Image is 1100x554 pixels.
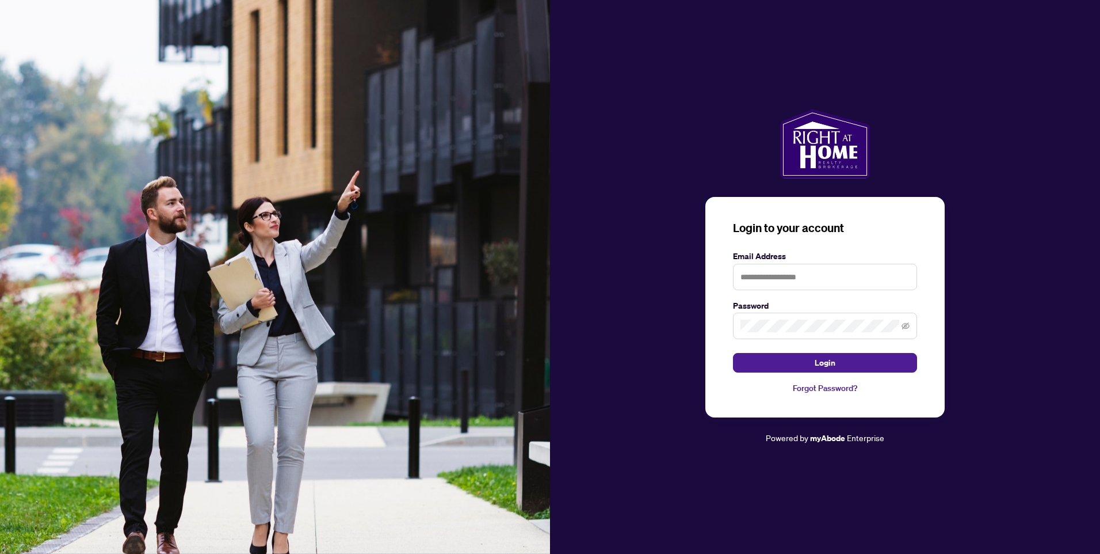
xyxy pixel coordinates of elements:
[815,354,835,372] span: Login
[733,299,917,312] label: Password
[780,109,869,179] img: ma-logo
[847,432,884,443] span: Enterprise
[733,250,917,263] label: Email Address
[810,432,845,445] a: myAbode
[733,220,917,236] h3: Login to your account
[733,382,917,394] a: Forgot Password?
[766,432,808,443] span: Powered by
[733,353,917,373] button: Login
[902,322,910,330] span: eye-invisible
